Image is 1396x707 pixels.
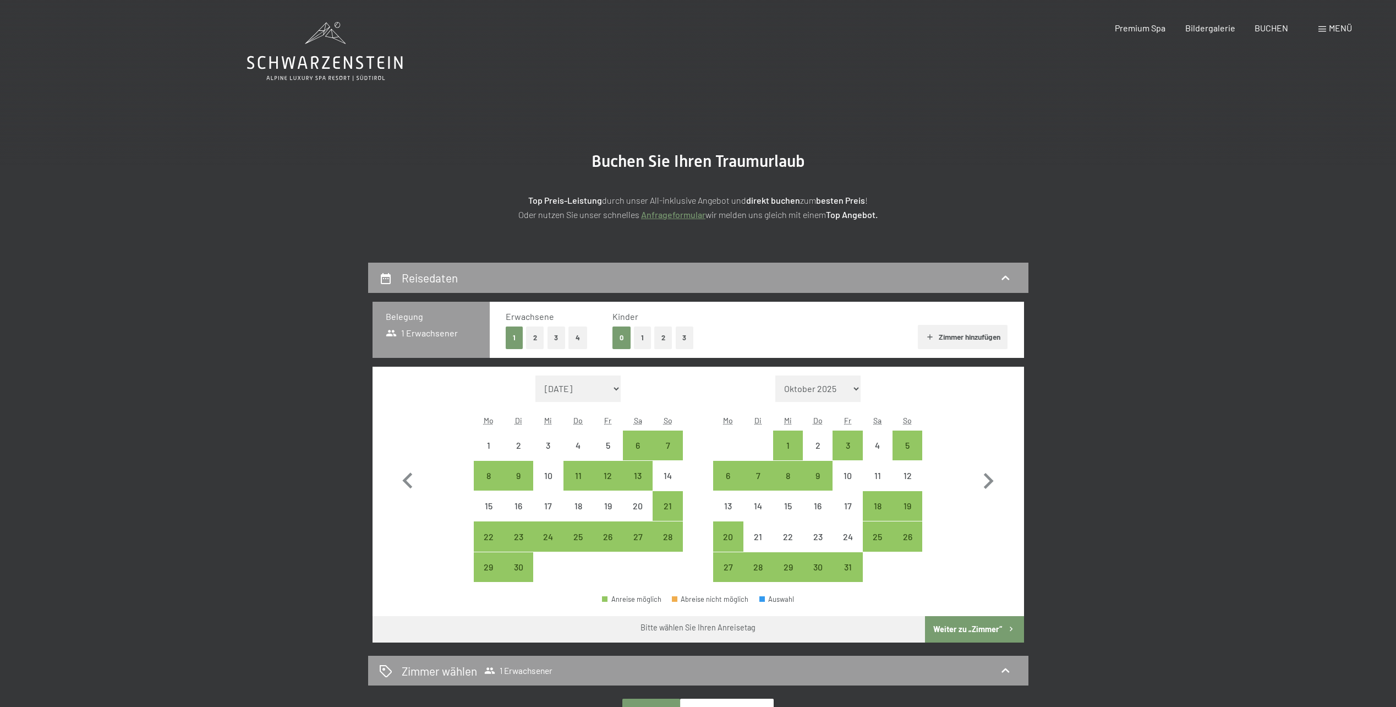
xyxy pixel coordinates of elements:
div: 30 [505,563,532,590]
div: Anreise nicht möglich [563,491,593,521]
div: Mon Sep 29 2025 [474,552,503,582]
div: Anreise nicht möglich [533,431,563,460]
div: Mon Sep 01 2025 [474,431,503,460]
div: 16 [505,502,532,529]
div: Thu Sep 18 2025 [563,491,593,521]
div: 15 [475,502,502,529]
div: Anreise nicht möglich [563,431,593,460]
button: Zimmer hinzufügen [918,325,1008,349]
div: Mon Sep 08 2025 [474,461,503,491]
div: Mon Sep 15 2025 [474,491,503,521]
button: 2 [526,327,544,349]
div: Fri Sep 05 2025 [593,431,623,460]
div: 23 [804,532,831,560]
abbr: Sonntag [664,416,672,425]
div: Sun Oct 19 2025 [893,491,922,521]
button: 0 [612,327,631,349]
div: Sat Oct 11 2025 [863,461,893,491]
div: 8 [774,471,802,499]
div: 19 [894,502,921,529]
div: Anreise möglich [653,431,682,460]
div: Sun Sep 28 2025 [653,521,682,551]
div: 9 [804,471,831,499]
span: Erwachsene [506,311,554,322]
div: 7 [744,471,772,499]
div: 1 [774,441,802,469]
div: Anreise nicht möglich [474,431,503,460]
div: Anreise möglich [713,552,743,582]
button: 4 [568,327,587,349]
div: 24 [834,532,861,560]
abbr: Freitag [844,416,851,425]
div: Fri Oct 03 2025 [833,431,862,460]
abbr: Samstag [634,416,642,425]
div: Anreise möglich [593,521,623,551]
abbr: Dienstag [754,416,762,425]
span: Menü [1329,23,1352,33]
div: Anreise möglich [563,461,593,491]
div: Anreise möglich [743,461,773,491]
abbr: Mittwoch [784,416,792,425]
div: 26 [894,532,921,560]
div: Anreise nicht möglich [713,491,743,521]
div: 16 [804,502,831,529]
div: 20 [624,502,652,529]
div: Anreise nicht möglich [773,521,803,551]
div: Sun Oct 05 2025 [893,431,922,460]
div: 22 [774,532,802,560]
div: Thu Oct 30 2025 [803,552,833,582]
div: Thu Oct 09 2025 [803,461,833,491]
button: 3 [548,327,566,349]
div: Anreise nicht möglich [833,521,862,551]
strong: Top Preis-Leistung [528,195,602,205]
abbr: Freitag [604,416,611,425]
div: Sat Sep 27 2025 [623,521,653,551]
div: Anreise nicht möglich [623,491,653,521]
div: 25 [565,532,592,560]
div: Anreise möglich [803,552,833,582]
div: Thu Sep 11 2025 [563,461,593,491]
abbr: Samstag [873,416,882,425]
div: Anreise möglich [743,552,773,582]
div: 17 [834,502,861,529]
div: Anreise nicht möglich [743,491,773,521]
div: Anreise nicht möglich [533,491,563,521]
div: Anreise nicht möglich [833,461,862,491]
div: 19 [594,502,622,529]
div: Tue Oct 14 2025 [743,491,773,521]
div: Anreise möglich [833,552,862,582]
div: Anreise nicht möglich [833,491,862,521]
h2: Zimmer wählen [402,663,477,679]
div: Anreise möglich [653,491,682,521]
div: Anreise möglich [623,521,653,551]
div: Mon Oct 13 2025 [713,491,743,521]
span: Buchen Sie Ihren Traumurlaub [592,151,805,171]
div: Auswahl [759,596,795,603]
div: Anreise möglich [623,461,653,491]
div: Thu Oct 02 2025 [803,431,833,460]
div: Anreise nicht möglich [653,461,682,491]
abbr: Dienstag [515,416,522,425]
div: Anreise nicht möglich [503,491,533,521]
div: 24 [534,532,562,560]
div: Wed Sep 03 2025 [533,431,563,460]
div: Wed Oct 15 2025 [773,491,803,521]
div: Anreise möglich [863,491,893,521]
div: 3 [534,441,562,469]
abbr: Montag [484,416,494,425]
abbr: Mittwoch [544,416,552,425]
div: 15 [774,502,802,529]
div: Anreise möglich [713,461,743,491]
div: Mon Oct 06 2025 [713,461,743,491]
span: 1 Erwachsener [484,665,552,676]
div: Anreise nicht möglich [533,461,563,491]
a: Bildergalerie [1185,23,1235,33]
div: Anreise nicht möglich [803,521,833,551]
div: Anreise möglich [503,552,533,582]
p: durch unser All-inklusive Angebot und zum ! Oder nutzen Sie unser schnelles wir melden uns gleich... [423,193,973,221]
div: Abreise nicht möglich [672,596,749,603]
div: 29 [475,563,502,590]
div: 10 [834,471,861,499]
div: 12 [594,471,622,499]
